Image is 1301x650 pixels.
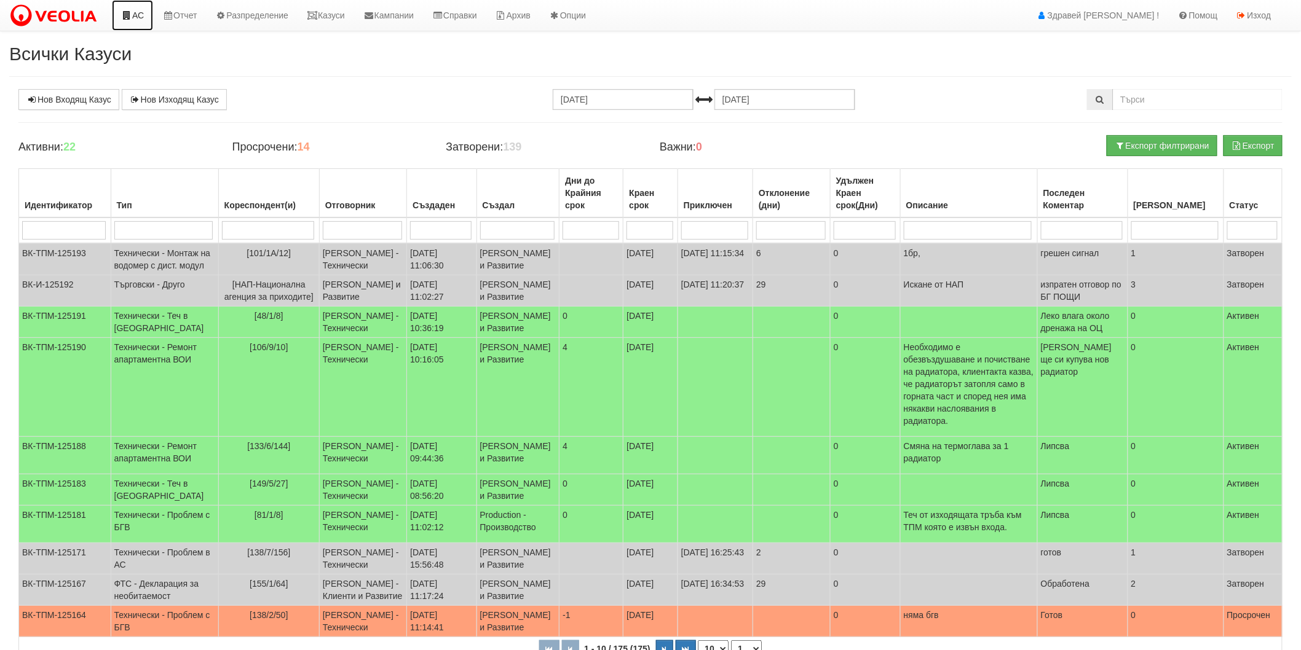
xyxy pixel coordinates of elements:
[19,437,111,474] td: ВК-ТПМ-125188
[19,169,111,218] th: Идентификатор: No sort applied, activate to apply an ascending sort
[904,247,1034,259] p: 1бр,
[111,243,218,275] td: Технически - Монтаж на водомер с дист. модул
[1224,606,1282,637] td: Просрочен
[1128,243,1224,275] td: 1
[446,141,641,154] h4: Затворени:
[830,574,900,606] td: 0
[1224,169,1282,218] th: Статус: No sort applied, activate to apply an ascending sort
[696,141,702,153] b: 0
[830,506,900,543] td: 0
[477,543,560,574] td: [PERSON_NAME] и Развитие
[250,342,288,352] span: [106/9/10]
[830,606,900,637] td: 0
[503,141,521,153] b: 139
[623,506,678,543] td: [DATE]
[247,547,290,557] span: [138/7/156]
[1224,506,1282,543] td: Активен
[904,609,1034,621] p: няма бгв
[623,307,678,338] td: [DATE]
[111,307,218,338] td: Технически - Теч в [GEOGRAPHIC_DATA]
[407,169,477,218] th: Създаден: No sort applied, activate to apply an ascending sort
[477,437,560,474] td: [PERSON_NAME] и Развитие
[19,243,111,275] td: ВК-ТПМ-125193
[753,543,831,574] td: 2
[678,169,753,218] th: Приключен: No sort applied, activate to apply an ascending sort
[319,275,406,307] td: [PERSON_NAME] и Развитие
[1224,543,1282,574] td: Затворен
[111,574,218,606] td: ФТС - Декларация за необитаемост
[1128,307,1224,338] td: 0
[1113,89,1283,110] input: Търсене по Идентификатор, Бл/Вх/Ап, Тип, Описание, Моб. Номер, Имейл, Файл, Коментар,
[298,141,310,153] b: 14
[319,169,406,218] th: Отговорник: No sort applied, activate to apply an ascending sort
[1041,610,1063,620] span: Готов
[830,437,900,474] td: 0
[563,479,567,488] span: 0
[1041,479,1070,488] span: Липсва
[1037,169,1128,218] th: Последен Коментар: No sort applied, activate to apply an ascending sort
[1224,437,1282,474] td: Активен
[477,275,560,307] td: [PERSON_NAME] и Развитие
[323,197,403,214] div: Отговорник
[904,341,1034,427] p: Необходимо е обезвъздушаване и почистване на радиатора, клиентакта казва, че радиаторът затопля с...
[19,574,111,606] td: ВК-ТПМ-125167
[18,89,119,110] a: Нов Входящ Казус
[111,543,218,574] td: Технически - Проблем в АС
[681,197,749,214] div: Приключен
[477,338,560,437] td: [PERSON_NAME] и Развитие
[563,441,567,451] span: 4
[218,169,319,218] th: Кореспондент(и): No sort applied, activate to apply an ascending sort
[19,474,111,506] td: ВК-ТПМ-125183
[1128,169,1224,218] th: Брой Файлове: No sort applied, activate to apply an ascending sort
[623,275,678,307] td: [DATE]
[477,506,560,543] td: Production - Производство
[477,243,560,275] td: [PERSON_NAME] и Развитие
[1041,184,1125,214] div: Последен Коментар
[319,543,406,574] td: [PERSON_NAME] - Технически
[18,141,214,154] h4: Активни:
[407,307,477,338] td: [DATE] 10:36:19
[1224,243,1282,275] td: Затворен
[678,574,753,606] td: [DATE] 16:34:53
[111,275,218,307] td: Търговски - Друго
[111,606,218,637] td: Технически - Проблем с БГВ
[623,606,678,637] td: [DATE]
[1128,574,1224,606] td: 2
[627,184,674,214] div: Краен срок
[407,506,477,543] td: [DATE] 11:02:12
[830,338,900,437] td: 0
[1041,248,1099,258] span: грешен сигнал
[480,197,556,214] div: Създал
[563,172,620,214] div: Дни до Крайния срок
[830,169,900,218] th: Удължен Краен срок(Дни): No sort applied, activate to apply an ascending sort
[830,307,900,338] td: 0
[111,506,218,543] td: Технически - Проблем с БГВ
[1224,474,1282,506] td: Активен
[19,506,111,543] td: ВК-ТПМ-125181
[19,307,111,338] td: ВК-ТПМ-125191
[623,169,678,218] th: Краен срок: No sort applied, activate to apply an ascending sort
[122,89,227,110] a: Нов Изходящ Казус
[1128,275,1224,307] td: 3
[1224,275,1282,307] td: Затворен
[1131,197,1220,214] div: [PERSON_NAME]
[1224,135,1283,156] button: Експорт
[1224,574,1282,606] td: Затворен
[407,338,477,437] td: [DATE] 10:16:05
[319,606,406,637] td: [PERSON_NAME] - Технически
[1128,606,1224,637] td: 0
[232,141,428,154] h4: Просрочени:
[407,275,477,307] td: [DATE] 11:02:27
[319,338,406,437] td: [PERSON_NAME] - Технически
[904,509,1034,533] p: Теч от изходящата тръба към ТПМ която е извън входа.
[477,169,560,218] th: Създал: No sort applied, activate to apply an ascending sort
[111,169,218,218] th: Тип: No sort applied, activate to apply an ascending sort
[250,579,288,589] span: [155/1/64]
[753,169,831,218] th: Отклонение (дни): No sort applied, activate to apply an ascending sort
[63,141,76,153] b: 22
[477,307,560,338] td: [PERSON_NAME] и Развитие
[1128,474,1224,506] td: 0
[623,574,678,606] td: [DATE]
[623,474,678,506] td: [DATE]
[753,243,831,275] td: 6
